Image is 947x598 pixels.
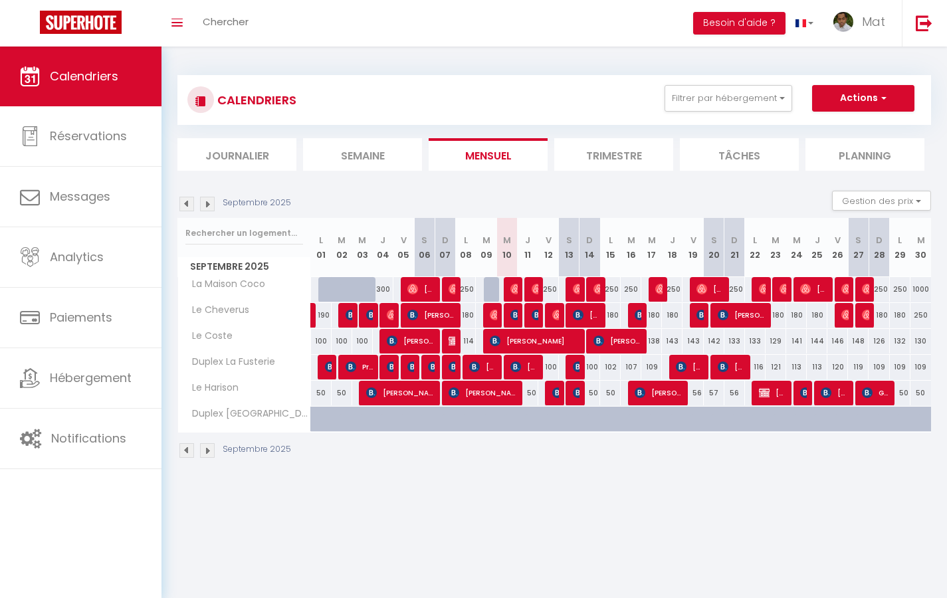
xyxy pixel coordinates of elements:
abbr: L [319,234,323,247]
span: [PERSON_NAME] [387,302,393,328]
span: [PERSON_NAME]/[PERSON_NAME] [532,276,538,302]
div: 180 [869,303,889,328]
div: 250 [890,277,910,302]
abbr: V [546,234,552,247]
div: 180 [455,303,476,328]
div: 100 [579,355,600,379]
div: 119 [848,355,869,379]
abbr: J [380,234,385,247]
div: 250 [662,277,683,302]
div: 130 [910,329,931,353]
th: 09 [476,218,496,277]
div: 180 [662,303,683,328]
span: [PERSON_NAME] [862,276,869,302]
th: 03 [352,218,373,277]
abbr: V [835,234,841,247]
span: Le Cheverus [180,303,253,318]
span: [PERSON_NAME] [449,354,455,379]
span: [PERSON_NAME] [573,354,579,379]
div: 102 [600,355,621,379]
span: [PERSON_NAME] [552,380,559,405]
li: Mensuel [429,138,548,171]
li: Planning [805,138,924,171]
th: 05 [393,218,414,277]
abbr: M [917,234,925,247]
div: 56 [683,381,703,405]
div: 126 [869,329,889,353]
span: Moulirath Yos [862,302,869,328]
div: 250 [621,277,641,302]
abbr: J [670,234,675,247]
div: 250 [455,277,476,302]
div: 143 [683,329,703,353]
div: 180 [600,303,621,328]
th: 07 [435,218,455,277]
span: Gome Imadiy [862,380,889,405]
span: [PERSON_NAME] [366,302,373,328]
div: 141 [786,329,807,353]
span: [PERSON_NAME] [366,380,435,405]
span: La Maison Coco [180,277,268,292]
div: 138 [641,329,662,353]
abbr: J [525,234,530,247]
abbr: M [627,234,635,247]
a: [PERSON_NAME] [311,303,318,328]
div: 143 [662,329,683,353]
div: 50 [579,381,600,405]
div: 121 [766,355,786,379]
th: 20 [704,218,724,277]
th: 29 [890,218,910,277]
th: 02 [332,218,352,277]
span: [PERSON_NAME] [800,276,827,302]
abbr: S [711,234,717,247]
li: Semaine [303,138,422,171]
div: 50 [600,381,621,405]
div: 180 [766,303,786,328]
span: [PERSON_NAME] [718,354,745,379]
abbr: J [815,234,820,247]
span: [PERSON_NAME] [510,354,538,379]
th: 30 [910,218,931,277]
th: 11 [518,218,538,277]
button: Gestion des prix [832,191,931,211]
div: 109 [641,355,662,379]
span: [PERSON_NAME] [635,302,641,328]
div: 250 [600,277,621,302]
span: [PERSON_NAME] [573,380,579,405]
th: 10 [496,218,517,277]
p: Septembre 2025 [223,443,291,456]
abbr: M [338,234,346,247]
div: 250 [910,303,931,328]
span: [PERSON_NAME] [428,354,435,379]
abbr: M [793,234,801,247]
div: 180 [641,303,662,328]
abbr: M [503,234,511,247]
div: 100 [352,329,373,353]
img: logout [916,15,932,31]
span: [PERSON_NAME] [490,328,579,353]
th: 25 [807,218,827,277]
div: 120 [827,355,848,379]
div: 250 [869,277,889,302]
img: Super Booking [40,11,122,34]
abbr: V [401,234,407,247]
button: Filtrer par hébergement [665,85,792,112]
span: Messages [50,188,110,205]
th: 24 [786,218,807,277]
th: 26 [827,218,848,277]
abbr: S [566,234,572,247]
div: 50 [890,381,910,405]
div: 180 [890,303,910,328]
abbr: M [358,234,366,247]
th: 08 [455,218,476,277]
li: Trimestre [554,138,673,171]
th: 15 [600,218,621,277]
abbr: D [731,234,738,247]
span: [PERSON_NAME] [407,302,455,328]
span: [PERSON_NAME] [PERSON_NAME] [387,328,435,353]
div: 50 [518,381,538,405]
abbr: L [898,234,902,247]
span: Chercher [203,15,249,29]
span: Analytics [50,249,104,265]
th: 13 [559,218,579,277]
